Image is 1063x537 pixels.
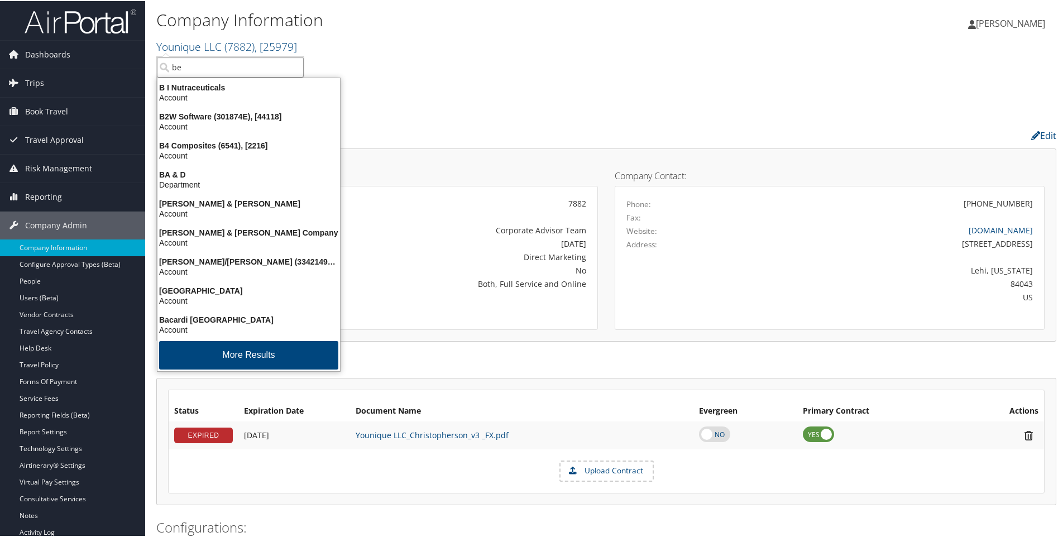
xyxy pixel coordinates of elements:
[159,340,338,368] button: More Results
[797,400,960,420] th: Primary Contract
[25,68,44,96] span: Trips
[151,198,347,208] div: [PERSON_NAME] & [PERSON_NAME]
[25,125,84,153] span: Travel Approval
[151,81,347,92] div: B I Nutraceuticals
[1031,128,1056,141] a: Edit
[25,97,68,124] span: Book Travel
[151,314,347,324] div: Bacardi [GEOGRAPHIC_DATA]
[169,400,238,420] th: Status
[151,111,347,121] div: B2W Software (301874E), [44118]
[321,237,586,248] div: [DATE]
[151,266,347,276] div: Account
[244,429,269,439] span: [DATE]
[615,170,1045,179] h4: Company Contact:
[168,170,598,179] h4: Account Details:
[25,182,62,210] span: Reporting
[960,400,1044,420] th: Actions
[25,210,87,238] span: Company Admin
[151,208,347,218] div: Account
[732,263,1033,275] div: Lehi, [US_STATE]
[25,7,136,33] img: airportal-logo.png
[350,400,693,420] th: Document Name
[356,429,509,439] a: Younique LLC_Christopherson_v3 _FX.pdf
[151,121,347,131] div: Account
[25,40,70,68] span: Dashboards
[976,16,1045,28] span: [PERSON_NAME]
[156,353,1056,372] h2: Contracts:
[156,124,751,143] h2: Company Profile:
[156,38,297,53] a: Younique LLC
[321,196,586,208] div: 7882
[321,250,586,262] div: Direct Marketing
[151,285,347,295] div: [GEOGRAPHIC_DATA]
[732,237,1033,248] div: [STREET_ADDRESS]
[157,56,304,76] input: Search Accounts
[626,238,657,249] label: Address:
[626,224,657,236] label: Website:
[151,140,347,150] div: B4 Composites (6541), [2216]
[321,277,586,289] div: Both, Full Service and Online
[151,150,347,160] div: Account
[156,7,756,31] h1: Company Information
[321,263,586,275] div: No
[732,290,1033,302] div: US
[151,169,347,179] div: BA & D
[25,154,92,181] span: Risk Management
[732,277,1033,289] div: 84043
[151,324,347,334] div: Account
[626,211,641,222] label: Fax:
[626,198,651,209] label: Phone:
[151,256,347,266] div: [PERSON_NAME]/[PERSON_NAME] (3342149692), [21035]
[174,426,233,442] div: EXPIRED
[968,6,1056,39] a: [PERSON_NAME]
[255,38,297,53] span: , [ 25979 ]
[561,461,653,480] label: Upload Contract
[238,400,350,420] th: Expiration Date
[151,227,347,237] div: [PERSON_NAME] & [PERSON_NAME] Company
[156,517,1056,536] h2: Configurations:
[321,223,586,235] div: Corporate Advisor Team
[151,92,347,102] div: Account
[151,237,347,247] div: Account
[693,400,797,420] th: Evergreen
[151,179,347,189] div: Department
[969,224,1033,234] a: [DOMAIN_NAME]
[224,38,255,53] span: ( 7882 )
[244,429,344,439] div: Add/Edit Date
[1019,429,1038,440] i: Remove Contract
[151,295,347,305] div: Account
[964,196,1033,208] div: [PHONE_NUMBER]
